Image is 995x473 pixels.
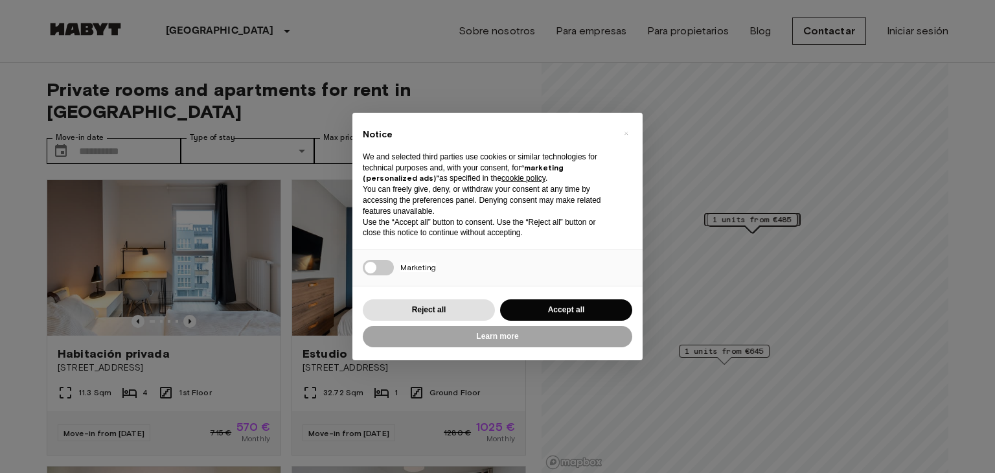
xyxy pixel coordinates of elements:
[363,163,564,183] strong: “marketing (personalized ads)”
[400,262,436,272] span: Marketing
[615,123,636,144] button: Close this notice
[363,299,495,321] button: Reject all
[363,128,612,141] h2: Notice
[363,326,632,347] button: Learn more
[500,299,632,321] button: Accept all
[501,174,545,183] a: cookie policy
[363,184,612,216] p: You can freely give, deny, or withdraw your consent at any time by accessing the preferences pane...
[624,126,628,141] span: ×
[363,217,612,239] p: Use the “Accept all” button to consent. Use the “Reject all” button or close this notice to conti...
[363,152,612,184] p: We and selected third parties use cookies or similar technologies for technical purposes and, wit...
